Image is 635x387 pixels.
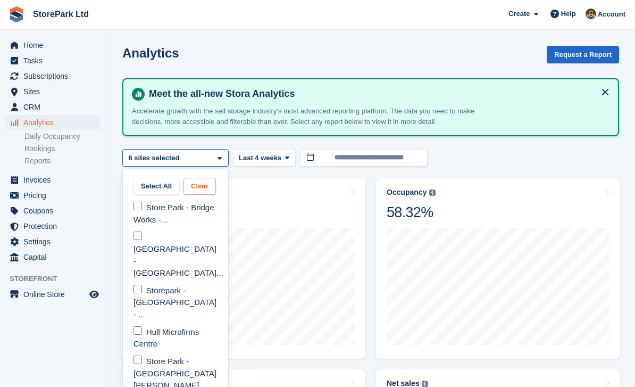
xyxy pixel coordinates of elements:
[561,9,576,19] span: Help
[24,131,101,142] a: Daily Occupancy
[547,46,619,63] button: Request a Report
[586,9,596,19] img: Mark Butters
[422,381,428,387] img: icon-info-grey-7440780725fd019a000dd9b08b2336e03edf1995a4989e88bcd33f0948082b44.svg
[23,69,87,84] span: Subscriptions
[429,190,436,196] img: icon-info-grey-7440780725fd019a000dd9b08b2336e03edf1995a4989e88bcd33f0948082b44.svg
[23,38,87,53] span: Home
[5,100,101,114] a: menu
[598,9,625,20] span: Account
[387,203,436,221] div: 58.32%
[122,46,179,60] h2: Analytics
[88,288,101,301] a: Preview store
[5,38,101,53] a: menu
[387,188,427,197] div: Occupancy
[5,219,101,234] a: menu
[23,219,87,234] span: Protection
[9,6,24,22] img: stora-icon-8386f47178a22dfd0bd8f6a31ec36ba5ce8667c1dd55bd0f319d3a0aa187defe.svg
[23,172,87,187] span: Invoices
[132,106,504,127] p: Accelerate growth with the self storage industry's most advanced reporting platform. The data you...
[10,274,106,284] span: Storefront
[5,188,101,203] a: menu
[5,203,101,218] a: menu
[5,287,101,302] a: menu
[5,172,101,187] a: menu
[23,53,87,68] span: Tasks
[23,234,87,249] span: Settings
[5,69,101,84] a: menu
[5,250,101,265] a: menu
[145,88,609,100] h4: Meet the all-new Stora Analytics
[127,153,183,163] div: 6 sites selected
[233,149,296,167] button: Last 4 weeks
[24,144,101,154] a: Bookings
[23,115,87,130] span: Analytics
[183,178,216,195] button: Clear
[5,115,101,130] a: menu
[23,84,87,99] span: Sites
[23,203,87,218] span: Coupons
[127,282,224,324] div: Storepark - [GEOGRAPHIC_DATA] - ...
[23,287,87,302] span: Online Store
[23,188,87,203] span: Pricing
[127,228,224,282] div: [GEOGRAPHIC_DATA] - [GEOGRAPHIC_DATA]...
[133,178,179,195] button: Select All
[239,153,281,163] span: Last 4 weeks
[508,9,530,19] span: Create
[24,156,101,166] a: Reports
[29,5,93,23] a: StorePark Ltd
[5,84,101,99] a: menu
[5,234,101,249] a: menu
[127,324,224,353] div: Hull Microfirms Centre
[5,53,101,68] a: menu
[23,100,87,114] span: CRM
[127,199,224,228] div: Store Park - Bridge Works -...
[23,250,87,265] span: Capital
